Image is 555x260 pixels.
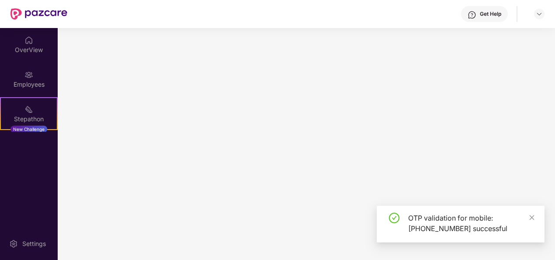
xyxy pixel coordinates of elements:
[24,36,33,45] img: svg+xml;base64,PHN2ZyBpZD0iSG9tZSIgeG1sbnM9Imh0dHA6Ly93d3cudzMub3JnLzIwMDAvc3ZnIiB3aWR0aD0iMjAiIG...
[24,70,33,79] img: svg+xml;base64,PHN2ZyBpZD0iRW1wbG95ZWVzIiB4bWxucz0iaHR0cDovL3d3dy53My5vcmcvMjAwMC9zdmciIHdpZHRoPS...
[24,105,33,114] img: svg+xml;base64,PHN2ZyB4bWxucz0iaHR0cDovL3d3dy53My5vcmcvMjAwMC9zdmciIHdpZHRoPSIyMSIgaGVpZ2h0PSIyMC...
[389,213,399,223] span: check-circle
[480,11,501,18] div: Get Help
[536,11,543,18] img: svg+xml;base64,PHN2ZyBpZD0iRHJvcGRvd24tMzJ4MzIiIHhtbG5zPSJodHRwOi8vd3d3LnczLm9yZy8yMDAwL3N2ZyIgd2...
[9,239,18,248] img: svg+xml;base64,PHN2ZyBpZD0iU2V0dGluZy0yMHgyMCIgeG1sbnM9Imh0dHA6Ly93d3cudzMub3JnLzIwMDAvc3ZnIiB3aW...
[10,126,47,133] div: New Challenge
[468,11,476,19] img: svg+xml;base64,PHN2ZyBpZD0iSGVscC0zMngzMiIgeG1sbnM9Imh0dHA6Ly93d3cudzMub3JnLzIwMDAvc3ZnIiB3aWR0aD...
[1,115,57,123] div: Stepathon
[408,213,534,234] div: OTP validation for mobile: [PHONE_NUMBER] successful
[20,239,49,248] div: Settings
[10,8,67,20] img: New Pazcare Logo
[529,214,535,221] span: close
